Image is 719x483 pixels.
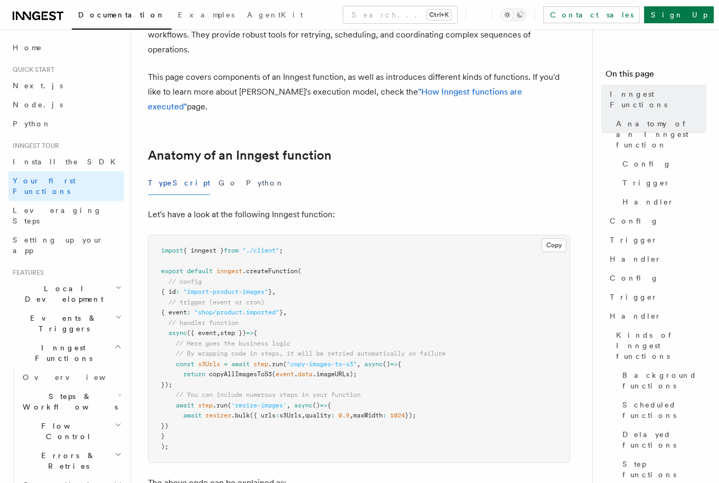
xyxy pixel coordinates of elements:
span: Events & Triggers [8,313,115,334]
span: Install the SDK [13,157,122,166]
span: await [176,402,194,409]
span: Anatomy of an Inngest function [616,118,706,150]
span: copyAllImagesToS3 [209,370,272,378]
a: Trigger [618,173,706,192]
span: "import-product-images" [183,288,268,295]
span: } [161,432,165,440]
a: Config [606,211,706,230]
span: ({ urls [250,412,276,419]
button: Toggle dark mode [501,8,526,21]
span: event [276,370,294,378]
span: Setting up your app [13,236,103,255]
span: () [383,360,390,368]
span: Delayed functions [622,429,706,450]
span: () [313,402,320,409]
span: ( [272,370,276,378]
button: TypeScript [148,171,210,195]
span: : [276,412,279,419]
span: .createFunction [242,267,298,275]
span: // config [168,278,202,285]
h4: On this page [606,68,706,85]
span: "./client" [242,247,279,254]
span: Trigger [622,178,670,188]
span: Trigger [610,235,658,245]
span: Config [610,273,659,283]
span: : [187,309,191,316]
span: } [279,309,283,316]
span: maxWidth [353,412,383,419]
span: Overview [23,373,131,382]
span: step [198,402,213,409]
span: { id [161,288,176,295]
span: Scheduled functions [622,400,706,421]
span: .run [213,402,228,409]
span: }) [161,422,168,430]
span: => [390,360,398,368]
span: { [253,329,257,337]
span: , [357,360,361,368]
button: Events & Triggers [8,309,124,338]
span: s3Urls [198,360,220,368]
span: , [301,412,305,419]
span: Background functions [622,370,706,391]
span: Handler [610,311,661,321]
span: Kinds of Inngest functions [616,330,706,361]
span: , [287,402,290,409]
span: => [320,402,327,409]
p: This page covers components of an Inngest function, as well as introduces different kinds of func... [148,70,570,114]
span: return [183,370,205,378]
span: quality [305,412,331,419]
span: Your first Functions [13,177,75,196]
span: const [176,360,194,368]
span: s3Urls [279,412,301,419]
span: Leveraging Steps [13,206,102,225]
button: Errors & Retries [18,446,124,476]
span: ( [228,402,231,409]
a: Handler [606,249,706,268]
a: Sign Up [644,6,714,23]
span: Handler [610,254,661,264]
button: Steps & Workflows [18,387,124,416]
span: => [246,329,253,337]
span: { event [161,309,187,316]
span: { [398,360,401,368]
span: .bulk [231,412,250,419]
span: Documentation [78,11,165,19]
span: = [224,360,228,368]
span: AgentKit [247,11,303,19]
a: Contact sales [543,6,640,23]
span: .imageURLs); [313,370,357,378]
a: Overview [18,368,124,387]
a: Kinds of Inngest functions [612,326,706,366]
span: Step functions [622,459,706,480]
span: Features [8,268,44,277]
span: Node.js [13,100,63,109]
span: Handler [622,197,674,207]
span: Inngest Functions [610,89,706,110]
a: Anatomy of an Inngest function [148,148,332,163]
a: Documentation [72,3,172,30]
span: step }) [220,329,246,337]
span: ); [161,443,168,450]
span: Local Development [8,283,115,304]
span: } [268,288,272,295]
span: inngest [216,267,242,275]
span: . [294,370,298,378]
span: step [253,360,268,368]
button: Go [219,171,238,195]
a: Setting up your app [8,230,124,260]
a: Leveraging Steps [8,201,124,230]
span: Steps & Workflows [18,391,118,412]
a: Config [618,154,706,173]
span: await [183,412,202,419]
a: Delayed functions [618,425,706,454]
span: 'resize-images' [231,402,287,409]
span: }); [161,381,172,388]
button: Local Development [8,279,124,309]
p: Let's have a look at the following Inngest function: [148,207,570,222]
span: async [168,329,187,337]
a: Your first Functions [8,171,124,201]
span: : [331,412,335,419]
a: Handler [618,192,706,211]
span: Flow Control [18,421,115,442]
